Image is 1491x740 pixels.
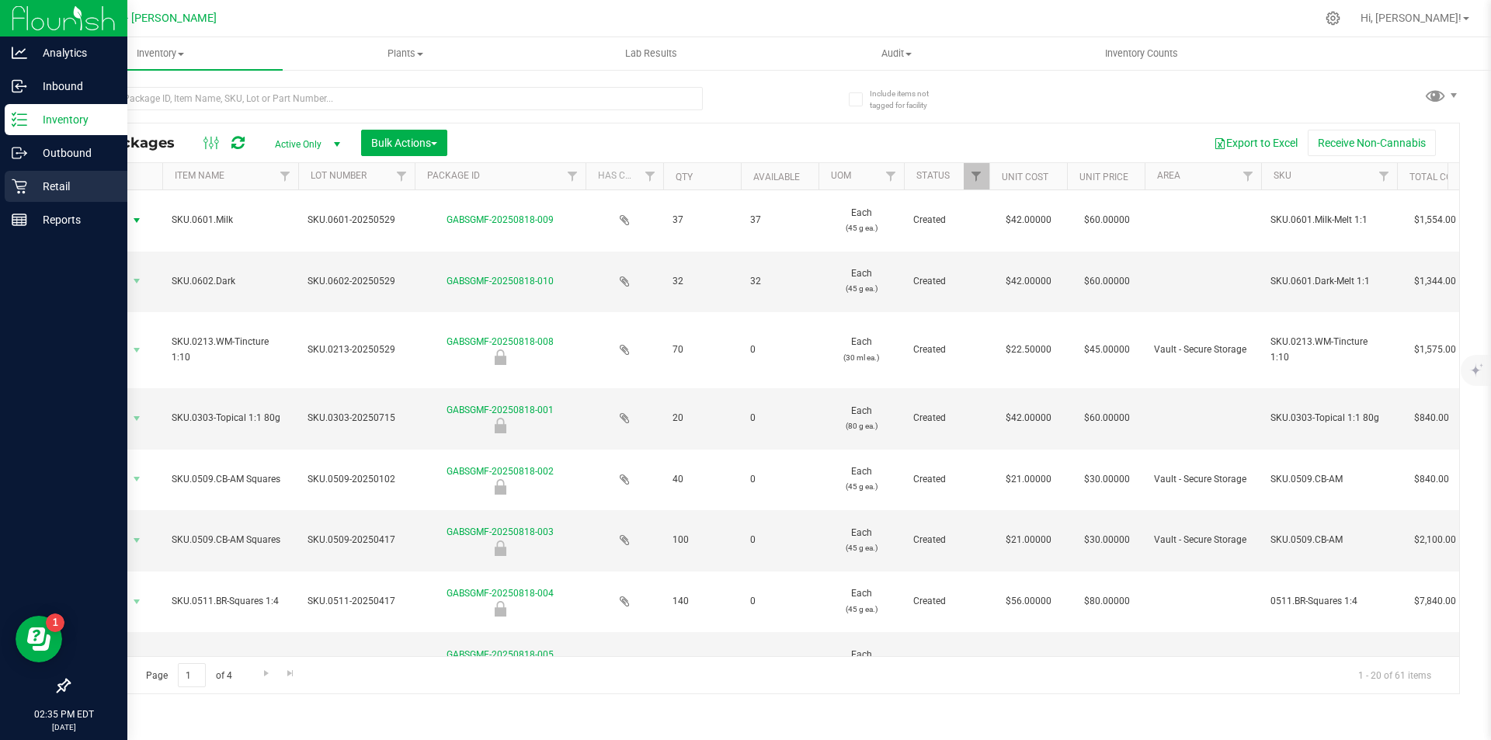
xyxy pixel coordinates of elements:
span: Inventory Counts [1084,47,1199,61]
span: Vault - Secure Storage [1154,342,1252,357]
span: $80.00000 [1076,590,1138,613]
span: Lab Results [604,47,698,61]
span: SKU.0509-20250417 [308,533,405,547]
button: Receive Non-Cannabis [1308,130,1436,156]
td: $56.00000 [989,572,1067,633]
a: Filter [964,163,989,189]
a: GABSGMF-20250818-002 [447,466,554,477]
span: Hi, [PERSON_NAME]! [1361,12,1461,24]
a: GABSGMF-20250818-005 [447,649,554,660]
span: 100 [673,655,732,670]
span: Vault - Secure Storage [1154,472,1252,487]
span: Each [828,526,895,555]
button: Bulk Actions [361,130,447,156]
span: Plants [283,47,527,61]
span: SKU.0213.WM-Tincture 1:10 [1270,335,1388,364]
div: Newly Received [412,479,588,495]
span: SKU.0509.CB-AM [1270,472,1388,487]
span: Created [913,533,980,547]
span: 0513.SF-Squares 1:2 [1270,655,1388,670]
span: select [127,210,147,231]
td: $42.00000 [989,252,1067,313]
span: 20 [673,411,732,426]
iframe: Resource center [16,616,62,662]
span: SKU.0601.Milk [172,213,289,228]
inline-svg: Inbound [12,78,27,94]
a: Area [1157,170,1180,181]
a: Go to the next page [255,663,277,684]
inline-svg: Outbound [12,145,27,161]
span: SKU.0511-20250417 [308,594,405,609]
span: $2,100.00 [1406,529,1464,551]
p: (45 g ea.) [828,281,895,296]
span: 0 [750,472,809,487]
span: 32 [673,274,732,289]
span: Created [913,655,980,670]
span: Created [913,411,980,426]
input: Search Package ID, Item Name, SKU, Lot or Part Number... [68,87,703,110]
span: $60.00000 [1076,209,1138,231]
div: Newly Received [412,418,588,433]
span: select [127,530,147,551]
span: SKU.0303-20250715 [308,411,405,426]
span: SKU.0303-Topical 1:1 80g [1270,411,1388,426]
span: $7,840.00 [1406,590,1464,613]
a: Package ID [427,170,480,181]
div: Manage settings [1323,11,1343,26]
span: select [127,468,147,490]
a: Available [753,172,800,182]
a: Filter [389,163,415,189]
span: SKU.0513.SF-Squares 1:2 [172,655,289,670]
span: $1,344.00 [1406,270,1464,293]
span: select [127,651,147,673]
span: GA1 - [PERSON_NAME] [101,12,217,25]
td: $22.50000 [989,312,1067,388]
span: 1 - 20 of 61 items [1346,663,1444,686]
span: $840.00 [1406,468,1457,491]
span: SKU.0509.CB-AM Squares [172,533,289,547]
a: SKU [1274,170,1291,181]
a: GABSGMF-20250818-003 [447,526,554,537]
a: GABSGMF-20250818-001 [447,405,554,415]
span: 0 [750,411,809,426]
span: SKU.0511.BR-Squares 1:4 [172,594,289,609]
span: 0 [750,533,809,547]
span: $80.00000 [1076,651,1138,674]
span: 32 [750,274,809,289]
span: Created [913,594,980,609]
p: Inbound [27,77,120,96]
p: Reports [27,210,120,229]
span: select [127,408,147,429]
p: (45 g ea.) [828,602,895,617]
a: Unit Cost [1002,172,1048,182]
span: SKU.0601.Dark-Melt 1:1 [1270,274,1388,289]
span: SKU.0602.Dark [172,274,289,289]
td: $21.00000 [989,450,1067,511]
span: select [127,270,147,292]
a: Filter [1371,163,1397,189]
a: Filter [638,163,663,189]
span: Each [828,335,895,364]
span: Each [828,648,895,677]
span: 40 [673,472,732,487]
span: 70 [673,342,732,357]
span: 0 [750,342,809,357]
button: Export to Excel [1204,130,1308,156]
inline-svg: Inventory [12,112,27,127]
a: Total Cost [1409,172,1463,182]
span: SKU.0602-20250529 [308,274,405,289]
div: Newly Received [412,540,588,556]
inline-svg: Analytics [12,45,27,61]
p: (80 g ea.) [828,419,895,433]
a: Go to the last page [280,663,302,684]
span: Each [828,404,895,433]
span: Audit [774,47,1018,61]
span: Created [913,274,980,289]
inline-svg: Reports [12,212,27,228]
span: SKU.0213-20250529 [308,342,405,357]
span: Page of 4 [133,663,245,687]
span: Each [828,464,895,494]
p: [DATE] [7,721,120,733]
span: SKU.0509.CB-AM Squares [172,472,289,487]
p: Analytics [27,43,120,62]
